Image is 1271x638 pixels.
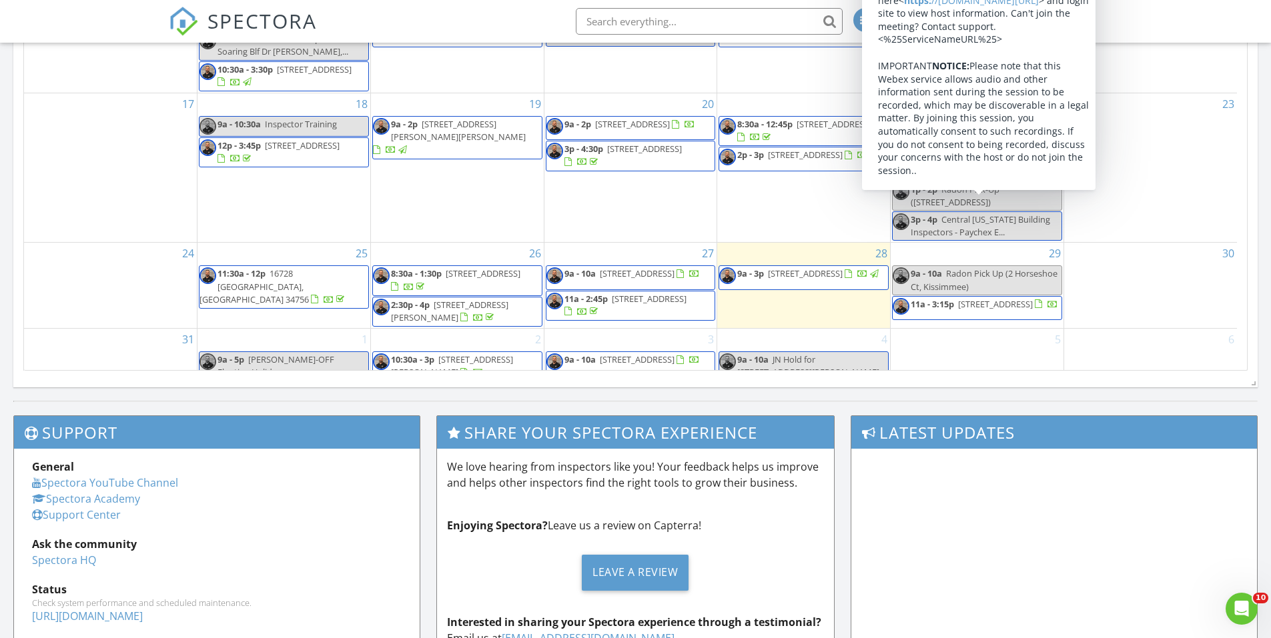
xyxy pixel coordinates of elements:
[911,183,999,208] span: Radon Pick-Up ([STREET_ADDRESS])
[391,118,526,143] span: [STREET_ADDRESS][PERSON_NAME][PERSON_NAME]
[1220,93,1237,115] a: Go to August 23, 2025
[893,298,909,315] img: jason.png
[372,265,542,295] a: 8:30a - 1:30p [STREET_ADDRESS]
[546,351,716,375] a: 9a - 10a [STREET_ADDRESS]
[893,213,909,230] img: jason.png
[1046,243,1064,264] a: Go to August 29, 2025
[717,329,891,383] td: Go to September 4, 2025
[911,183,937,195] span: 1p - 2p
[891,243,1064,329] td: Go to August 29, 2025
[564,353,596,365] span: 9a - 10a
[737,118,793,130] span: 8:30a - 12:45p
[719,353,736,370] img: jason.png
[600,353,675,365] span: [STREET_ADDRESS]
[546,141,716,171] a: 3p - 4:30p [STREET_ADDRESS]
[717,243,891,329] td: Go to August 28, 2025
[892,116,1062,159] a: 8:30a - 1p 1188 Alstonia Ln , [GEOGRAPHIC_DATA][PERSON_NAME] 32757
[564,118,591,130] span: 9a - 2p
[546,291,716,321] a: 11a - 2:45p [STREET_ADDRESS]
[546,118,563,135] img: jason.png
[218,139,340,164] a: 12p - 3:45p [STREET_ADDRESS]
[372,116,542,159] a: 9a - 2p [STREET_ADDRESS][PERSON_NAME][PERSON_NAME]
[797,118,871,130] span: [STREET_ADDRESS]
[24,243,197,329] td: Go to August 24, 2025
[372,297,542,327] a: 2:30p - 4p [STREET_ADDRESS][PERSON_NAME]
[544,93,717,243] td: Go to August 20, 2025
[997,8,1084,21] div: [PERSON_NAME]
[576,8,843,35] input: Search everything...
[526,243,544,264] a: Go to August 26, 2025
[199,63,216,80] img: jason.png
[600,267,675,279] span: [STREET_ADDRESS]
[218,118,261,130] span: 9a - 10:30a
[218,353,244,365] span: 9a - 5p
[911,118,949,130] span: 8:30a - 1p
[197,243,371,329] td: Go to August 25, 2025
[197,93,371,243] td: Go to August 18, 2025
[32,507,121,522] a: Support Center
[1226,329,1237,350] a: Go to September 6, 2025
[370,93,544,243] td: Go to August 19, 2025
[199,353,216,370] img: jason.png
[546,293,563,309] img: jason.png
[911,267,942,279] span: 9a - 10a
[532,329,544,350] a: Go to September 2, 2025
[218,353,334,378] span: [PERSON_NAME]-OFF Floating Holiday
[447,518,548,533] strong: Enjoying Spectora?
[32,475,178,490] a: Spectora YouTube Channel
[265,118,337,130] span: Inspector Training
[373,353,390,370] img: jason.png
[564,143,603,155] span: 3p - 4:30p
[199,265,369,309] a: 11:30a - 12p 16728 [GEOGRAPHIC_DATA], [GEOGRAPHIC_DATA] 34756
[893,118,909,135] img: jason.png
[391,299,508,323] a: 2:30p - 4p [STREET_ADDRESS][PERSON_NAME]
[373,267,390,284] img: jason.png
[911,298,1058,310] a: 11a - 3:15p [STREET_ADDRESS]
[873,243,890,264] a: Go to August 28, 2025
[719,149,736,165] img: jason.png
[737,118,871,143] a: 8:30a - 12:45p [STREET_ADDRESS]
[277,63,352,75] span: [STREET_ADDRESS]
[893,183,909,200] img: jason.png
[1220,243,1237,264] a: Go to August 30, 2025
[893,162,909,179] img: jason.png
[911,162,937,174] span: 1p - 5p
[941,162,1027,174] span: [PERSON_NAME]-OFF
[873,93,890,115] a: Go to August 21, 2025
[447,544,825,601] a: Leave a Review
[544,243,717,329] td: Go to August 27, 2025
[564,353,700,365] a: 9a - 10a [STREET_ADDRESS]
[446,267,520,279] span: [STREET_ADDRESS]
[737,267,764,279] span: 9a - 3p
[719,147,889,171] a: 2p - 3p [STREET_ADDRESS]
[737,353,879,378] span: JN Hold for [STREET_ADDRESS][PERSON_NAME]
[546,116,716,140] a: 9a - 2p [STREET_ADDRESS]
[699,243,717,264] a: Go to August 27, 2025
[447,517,825,533] p: Leave us a review on Capterra!
[265,139,340,151] span: [STREET_ADDRESS]
[879,329,890,350] a: Go to September 4, 2025
[372,351,542,381] a: 10:30a - 3p [STREET_ADDRESS][PERSON_NAME]
[564,267,596,279] span: 9a - 10a
[564,143,682,167] a: 3p - 4:30p [STREET_ADDRESS]
[546,267,563,284] img: jason.png
[768,149,843,161] span: [STREET_ADDRESS]
[179,329,197,350] a: Go to August 31, 2025
[32,553,96,567] a: Spectora HQ
[892,296,1062,320] a: 11a - 3:15p [STREET_ADDRESS]
[717,93,891,243] td: Go to August 21, 2025
[958,298,1033,310] span: [STREET_ADDRESS]
[391,353,513,378] a: 10:30a - 3p [STREET_ADDRESS][PERSON_NAME]
[564,293,687,317] a: 11a - 2:45p [STREET_ADDRESS]
[737,267,881,279] a: 9a - 3p [STREET_ADDRESS]
[893,267,909,284] img: jason.png
[719,267,736,284] img: jason.png
[197,329,371,383] td: Go to September 1, 2025
[179,93,197,115] a: Go to August 17, 2025
[391,267,442,279] span: 8:30a - 1:30p
[14,416,420,449] h3: Support
[391,267,520,292] a: 8:30a - 1:30p [STREET_ADDRESS]
[218,267,266,279] span: 11:30a - 12p
[911,267,1057,292] span: Radon Pick Up (2 Horseshoe Ct, Kissimmee)
[891,93,1064,243] td: Go to August 22, 2025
